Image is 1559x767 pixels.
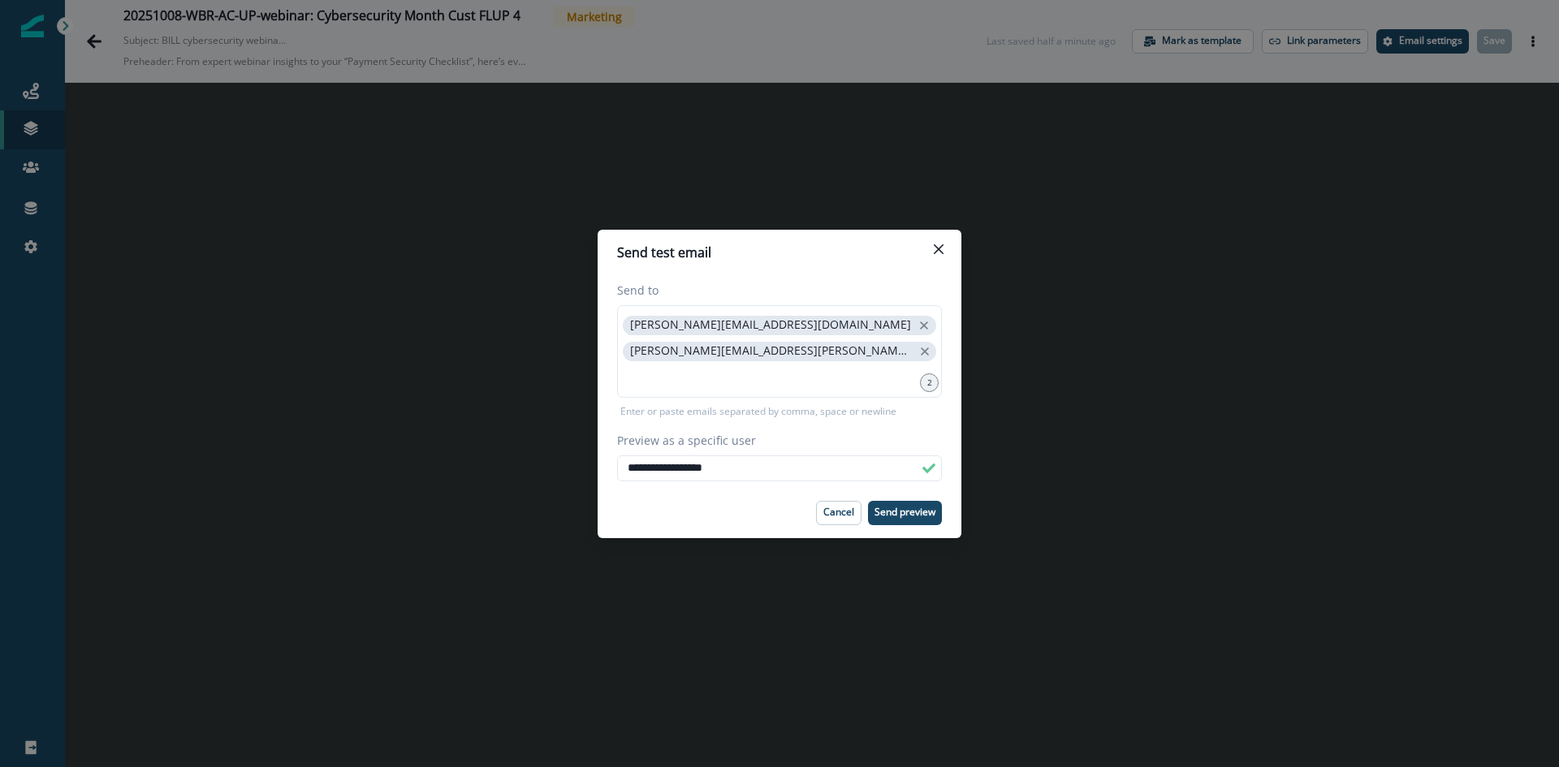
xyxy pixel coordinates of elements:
[823,506,854,518] p: Cancel
[868,501,942,525] button: Send preview
[816,501,862,525] button: Cancel
[617,404,900,419] p: Enter or paste emails separated by comma, space or newline
[617,243,711,262] p: Send test email
[926,236,952,262] button: Close
[920,373,939,392] div: 2
[916,317,932,334] button: close
[630,344,913,358] p: [PERSON_NAME][EMAIL_ADDRESS][PERSON_NAME][DOMAIN_NAME]
[630,318,911,332] p: [PERSON_NAME][EMAIL_ADDRESS][DOMAIN_NAME]
[617,432,932,449] label: Preview as a specific user
[918,343,932,360] button: close
[875,506,935,518] p: Send preview
[617,282,932,299] label: Send to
